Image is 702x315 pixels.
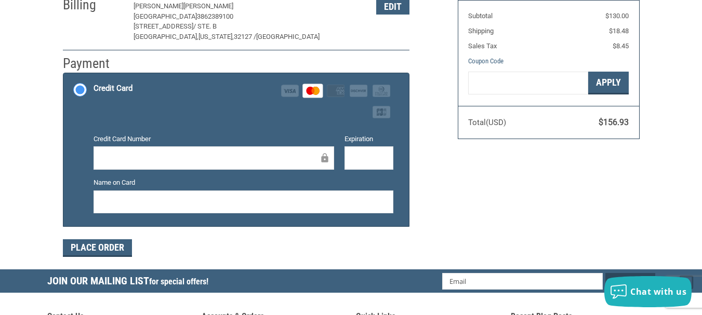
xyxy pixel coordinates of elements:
[193,22,217,30] span: / STE. B
[63,55,124,72] h2: Payment
[183,2,233,10] span: [PERSON_NAME]
[149,277,208,286] span: for special offers!
[588,72,629,95] button: Apply
[468,72,588,95] input: Gift Certificate or Coupon Code
[468,42,497,50] span: Sales Tax
[599,117,629,127] span: $156.93
[468,118,506,127] span: Total (USD)
[94,80,133,97] div: Credit Card
[197,12,233,20] span: 3862389100
[468,57,504,65] a: Coupon Code
[234,33,256,40] span: 32127 /
[63,239,132,257] button: Place Order
[613,42,629,50] span: $8.45
[468,27,494,35] span: Shipping
[609,27,629,35] span: $18.48
[94,177,393,188] label: Name on Card
[468,12,493,20] span: Subtotal
[630,286,686,297] span: Chat with us
[134,33,198,40] span: [GEOGRAPHIC_DATA],
[134,22,193,30] span: [STREET_ADDRESS]
[198,33,234,40] span: [US_STATE],
[605,12,629,20] span: $130.00
[442,273,603,290] input: Email
[47,269,214,296] h5: Join Our Mailing List
[604,276,692,307] button: Chat with us
[134,12,197,20] span: [GEOGRAPHIC_DATA]
[134,2,183,10] span: [PERSON_NAME]
[256,33,320,40] span: [GEOGRAPHIC_DATA]
[94,134,334,144] label: Credit Card Number
[345,134,394,144] label: Expiration
[605,273,655,290] input: Join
